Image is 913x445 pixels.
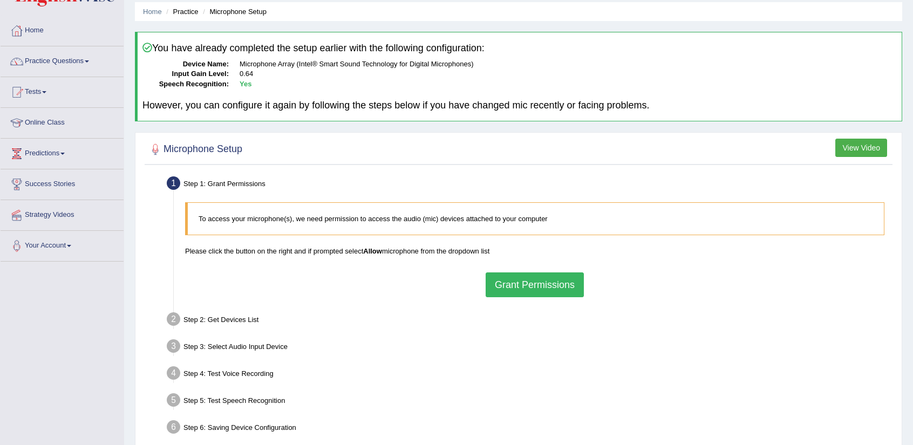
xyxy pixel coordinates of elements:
dd: Microphone Array (Intel® Smart Sound Technology for Digital Microphones) [240,59,897,70]
div: Step 3: Select Audio Input Device [162,336,897,360]
dt: Device Name: [142,59,229,70]
a: Strategy Videos [1,200,124,227]
a: Practice Questions [1,46,124,73]
div: Step 5: Test Speech Recognition [162,390,897,414]
a: Online Class [1,108,124,135]
p: Please click the button on the right and if prompted select microphone from the dropdown list [185,246,884,256]
li: Practice [163,6,198,17]
a: Success Stories [1,169,124,196]
dt: Input Gain Level: [142,69,229,79]
h2: Microphone Setup [147,141,242,158]
div: Step 6: Saving Device Configuration [162,417,897,441]
p: To access your microphone(s), we need permission to access the audio (mic) devices attached to yo... [199,214,873,224]
button: View Video [835,139,887,157]
a: Predictions [1,139,124,166]
button: Grant Permissions [486,272,584,297]
b: Allow [363,247,382,255]
div: Step 1: Grant Permissions [162,173,897,197]
dd: 0.64 [240,69,897,79]
div: Step 2: Get Devices List [162,309,897,333]
a: Tests [1,77,124,104]
a: Home [143,8,162,16]
div: Step 4: Test Voice Recording [162,363,897,387]
a: Home [1,16,124,43]
a: Your Account [1,231,124,258]
b: Yes [240,80,251,88]
h4: You have already completed the setup earlier with the following configuration: [142,43,897,54]
h4: However, you can configure it again by following the steps below if you have changed mic recently... [142,100,897,111]
dt: Speech Recognition: [142,79,229,90]
li: Microphone Setup [200,6,267,17]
